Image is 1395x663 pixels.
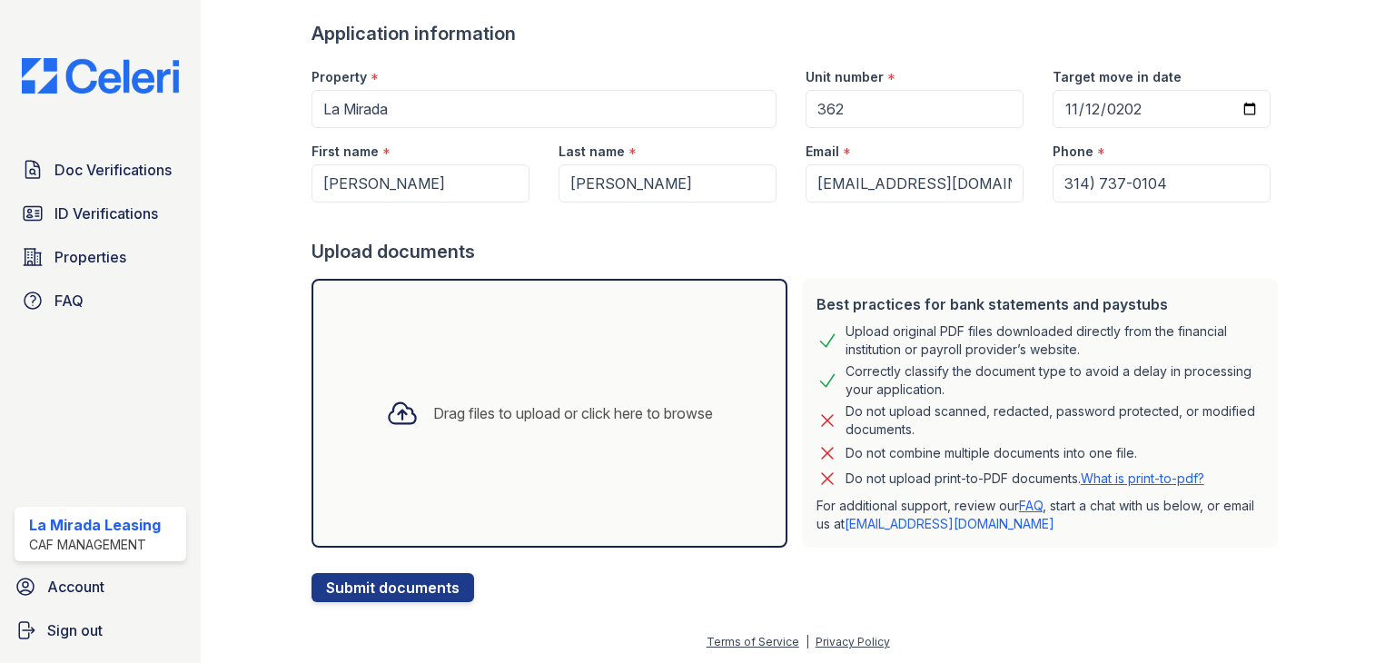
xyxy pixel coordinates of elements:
a: Properties [15,239,186,275]
div: | [806,635,809,648]
label: First name [312,143,379,161]
div: La Mirada Leasing [29,514,161,536]
div: CAF Management [29,536,161,554]
span: ID Verifications [54,203,158,224]
label: Email [806,143,839,161]
a: Sign out [7,612,193,648]
div: Do not upload scanned, redacted, password protected, or modified documents. [846,402,1263,439]
a: FAQ [15,282,186,319]
div: Correctly classify the document type to avoid a delay in processing your application. [846,362,1263,399]
span: Account [47,576,104,598]
div: Do not combine multiple documents into one file. [846,442,1137,464]
img: CE_Logo_Blue-a8612792a0a2168367f1c8372b55b34899dd931a85d93a1a3d3e32e68fde9ad4.png [7,58,193,94]
div: Drag files to upload or click here to browse [433,402,713,424]
span: FAQ [54,290,84,312]
div: Application information [312,21,1285,46]
label: Target move in date [1053,68,1182,86]
span: Properties [54,246,126,268]
a: Terms of Service [707,635,799,648]
a: What is print-to-pdf? [1081,470,1204,486]
a: Account [7,569,193,605]
a: ID Verifications [15,195,186,232]
a: Privacy Policy [816,635,890,648]
span: Doc Verifications [54,159,172,181]
label: Unit number [806,68,884,86]
label: Last name [559,143,625,161]
label: Phone [1053,143,1093,161]
label: Property [312,68,367,86]
a: Doc Verifications [15,152,186,188]
button: Submit documents [312,573,474,602]
div: Upload documents [312,239,1285,264]
span: Sign out [47,619,103,641]
div: Upload original PDF files downloaded directly from the financial institution or payroll provider’... [846,322,1263,359]
p: Do not upload print-to-PDF documents. [846,470,1204,488]
a: FAQ [1019,498,1043,513]
p: For additional support, review our , start a chat with us below, or email us at [816,497,1263,533]
div: Best practices for bank statements and paystubs [816,293,1263,315]
a: [EMAIL_ADDRESS][DOMAIN_NAME] [845,516,1054,531]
